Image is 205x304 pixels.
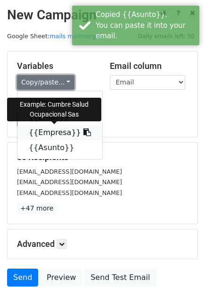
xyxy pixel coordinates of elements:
[17,178,122,186] small: [EMAIL_ADDRESS][DOMAIN_NAME]
[17,189,122,196] small: [EMAIL_ADDRESS][DOMAIN_NAME]
[17,239,188,249] h5: Advanced
[84,269,156,287] a: Send Test Email
[7,269,38,287] a: Send
[110,61,189,71] h5: Email column
[7,98,101,121] div: Example: Cumbre Salud Ocupacional Sas
[17,203,57,214] a: +47 more
[96,9,196,42] div: Copied {{Asunto}}. You can paste it into your email.
[17,140,102,155] a: {{Asunto}}
[17,168,122,175] small: [EMAIL_ADDRESS][DOMAIN_NAME]
[17,75,74,90] a: Copy/paste...
[49,33,100,40] a: mails mailmerge
[158,259,205,304] iframe: Chat Widget
[17,125,102,140] a: {{Empresa}}
[17,61,96,71] h5: Variables
[41,269,82,287] a: Preview
[7,33,100,40] small: Google Sheet:
[158,259,205,304] div: Widget de chat
[7,7,198,23] h2: New Campaign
